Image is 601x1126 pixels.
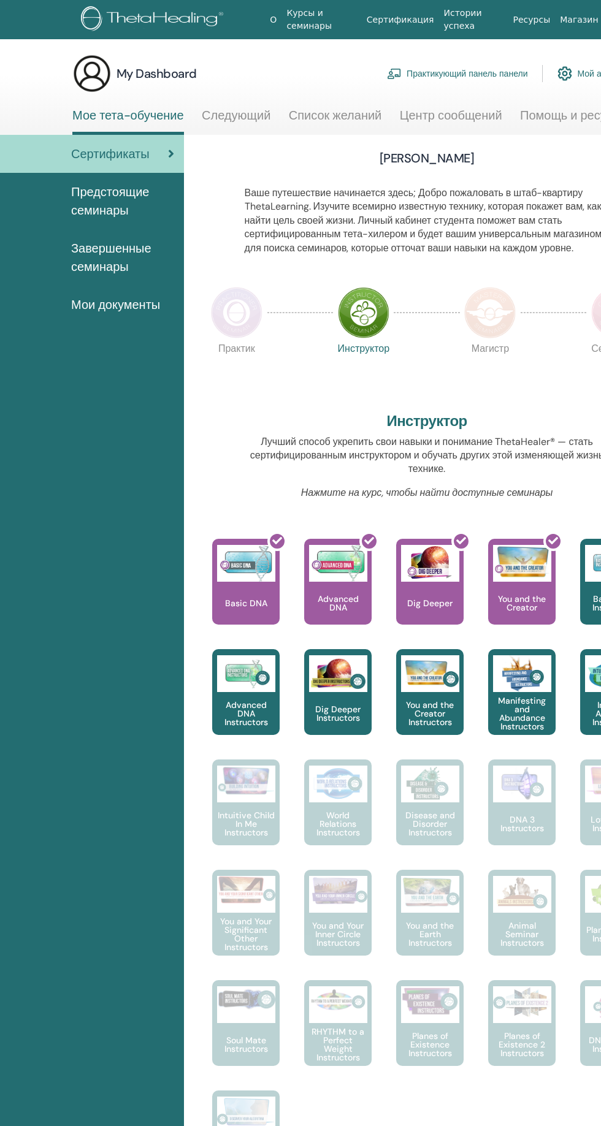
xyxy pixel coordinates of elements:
[396,649,464,759] a: You and the Creator Instructors You and the Creator Instructors
[380,150,474,167] h3: [PERSON_NAME]
[338,344,389,395] p: Инструктор
[439,2,508,37] a: Истории успеха
[304,539,372,649] a: Advanced DNA Advanced DNA
[211,287,262,338] img: Practitioner
[212,539,280,649] a: Basic DNA Basic DNA
[464,287,516,338] img: Master
[396,870,464,980] a: You and the Earth Instructors You and the Earth Instructors
[304,870,372,980] a: You and Your Inner Circle Instructors You and Your Inner Circle Instructors
[488,539,556,649] a: You and the Creator You and the Creator
[217,1097,275,1126] img: Discover Your Algorithm Instructors
[396,921,464,947] p: You and the Earth Instructors
[289,108,382,132] a: Список желаний
[281,2,361,37] a: Курсы и семинары
[401,545,459,582] img: Dig Deeper
[488,696,556,731] p: Manifesting and Abundance Instructors
[217,876,275,903] img: You and Your Significant Other Instructors
[387,413,467,430] h2: Инструктор
[493,986,551,1019] img: Planes of Existence 2 Instructors
[212,701,280,726] p: Advanced DNA Instructors
[81,6,228,34] img: logo.png
[72,54,112,93] img: generic-user-icon.jpg
[71,183,174,219] span: Предстоящие семинары
[396,980,464,1090] a: Planes of Existence Instructors Planes of Existence Instructors
[508,9,556,31] a: Ресурсы
[396,701,464,726] p: You and the Creator Instructors
[309,766,367,802] img: World Relations Instructors
[464,344,516,395] p: Магистр
[488,595,556,612] p: You and the Creator
[401,766,459,802] img: Disease and Disorder Instructors
[71,239,174,276] span: Завершенные семинары
[401,655,459,692] img: You and the Creator Instructors
[211,344,262,395] p: Практик
[117,65,197,82] h3: My Dashboard
[493,545,551,579] img: You and the Creator
[488,815,556,832] p: DNA 3 Instructors
[396,811,464,837] p: Disease and Disorder Instructors
[71,295,160,314] span: Мои документы
[212,870,280,980] a: You and Your Significant Other Instructors You and Your Significant Other Instructors
[401,876,459,908] img: You and the Earth Instructors
[71,145,150,163] span: Сертификаты
[493,876,551,913] img: Animal Seminar Instructors
[309,545,367,582] img: Advanced DNA
[217,986,275,1012] img: Soul Mate Instructors
[488,870,556,980] a: Animal Seminar Instructors Animal Seminar Instructors
[362,9,439,31] a: Сертификация
[202,108,270,132] a: Следующий
[304,649,372,759] a: Dig Deeper Instructors Dig Deeper Instructors
[212,917,280,951] p: You and Your Significant Other Instructors
[488,1032,556,1057] p: Planes of Existence 2 Instructors
[493,655,551,692] img: Manifesting and Abundance Instructors
[304,759,372,870] a: World Relations Instructors World Relations Instructors
[212,1036,280,1053] p: Soul Mate Instructors
[309,876,367,905] img: You and Your Inner Circle Instructors
[304,595,372,612] p: Advanced DNA
[304,811,372,837] p: World Relations Instructors
[217,655,275,692] img: Advanced DNA Instructors
[401,986,459,1016] img: Planes of Existence Instructors
[309,655,367,692] img: Dig Deeper Instructors
[304,1027,372,1062] p: RHYTHM to a Perfect Weight Instructors
[212,811,280,837] p: Intuitive Child In Me Instructors
[488,921,556,947] p: Animal Seminar Instructors
[265,9,281,31] a: О
[304,705,372,722] p: Dig Deeper Instructors
[309,986,367,1015] img: RHYTHM to a Perfect Weight Instructors
[387,68,402,79] img: chalkboard-teacher.svg
[217,545,275,582] img: Basic DNA
[396,759,464,870] a: Disease and Disorder Instructors Disease and Disorder Instructors
[338,287,389,338] img: Instructor
[488,759,556,870] a: DNA 3 Instructors DNA 3 Instructors
[212,980,280,1090] a: Soul Mate Instructors Soul Mate Instructors
[493,766,551,802] img: DNA 3 Instructors
[212,649,280,759] a: Advanced DNA Instructors Advanced DNA Instructors
[387,60,527,87] a: Практикующий панель панели
[72,108,184,135] a: Мое тета-обучение
[396,1032,464,1057] p: Planes of Existence Instructors
[488,980,556,1090] a: Planes of Existence 2 Instructors Planes of Existence 2 Instructors
[212,759,280,870] a: Intuitive Child In Me Instructors Intuitive Child In Me Instructors
[304,921,372,947] p: You and Your Inner Circle Instructors
[217,766,275,796] img: Intuitive Child In Me Instructors
[400,108,502,132] a: Центр сообщений
[402,599,457,607] p: Dig Deeper
[396,539,464,649] a: Dig Deeper Dig Deeper
[488,649,556,759] a: Manifesting and Abundance Instructors Manifesting and Abundance Instructors
[304,980,372,1090] a: RHYTHM to a Perfect Weight Instructors RHYTHM to a Perfect Weight Instructors
[557,63,572,84] img: cog.svg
